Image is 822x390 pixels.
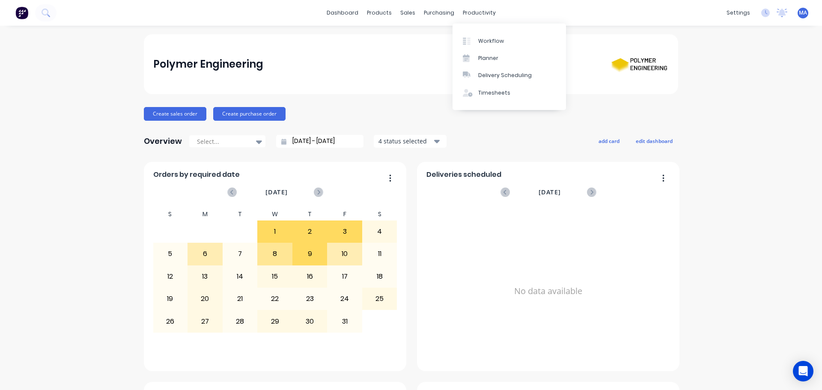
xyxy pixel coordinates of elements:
div: 14 [223,266,257,287]
div: 28 [223,310,257,332]
div: 22 [258,288,292,310]
a: Planner [453,50,566,67]
div: T [223,208,258,220]
a: Delivery Scheduling [453,67,566,84]
div: 10 [328,243,362,265]
div: 9 [293,243,327,265]
div: 12 [153,266,188,287]
div: 16 [293,266,327,287]
div: No data available [426,208,670,374]
a: Workflow [453,32,566,49]
div: products [363,6,396,19]
span: MA [799,9,807,17]
div: 2 [293,221,327,242]
span: [DATE] [539,188,561,197]
div: 31 [328,310,362,332]
div: 6 [188,243,222,265]
div: 24 [328,288,362,310]
div: 30 [293,310,327,332]
div: 29 [258,310,292,332]
div: 25 [363,288,397,310]
div: 18 [363,266,397,287]
div: Polymer Engineering [153,56,263,73]
a: dashboard [322,6,363,19]
div: 15 [258,266,292,287]
div: 17 [328,266,362,287]
div: Timesheets [478,89,510,97]
img: Polymer Engineering [609,48,669,81]
div: 23 [293,288,327,310]
div: purchasing [420,6,459,19]
div: 27 [188,310,222,332]
div: sales [396,6,420,19]
div: Delivery Scheduling [478,71,532,79]
div: 19 [153,288,188,310]
button: edit dashboard [630,135,678,146]
div: 11 [363,243,397,265]
div: Open Intercom Messenger [793,361,813,381]
div: productivity [459,6,500,19]
button: 4 status selected [374,135,447,148]
div: M [188,208,223,220]
div: F [327,208,362,220]
div: T [292,208,328,220]
div: 26 [153,310,188,332]
div: W [257,208,292,220]
button: Create sales order [144,107,206,121]
div: 4 [363,221,397,242]
div: Planner [478,54,498,62]
div: 21 [223,288,257,310]
div: S [362,208,397,220]
span: Deliveries scheduled [426,170,501,180]
div: 8 [258,243,292,265]
button: Create purchase order [213,107,286,121]
div: 3 [328,221,362,242]
div: 13 [188,266,222,287]
img: Factory [15,6,28,19]
span: Orders by required date [153,170,240,180]
a: Timesheets [453,84,566,101]
div: Overview [144,133,182,150]
div: 1 [258,221,292,242]
button: add card [593,135,625,146]
span: [DATE] [265,188,288,197]
div: 5 [153,243,188,265]
div: 4 status selected [378,137,432,146]
div: 20 [188,288,222,310]
div: S [153,208,188,220]
div: Workflow [478,37,504,45]
div: 7 [223,243,257,265]
div: settings [722,6,754,19]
